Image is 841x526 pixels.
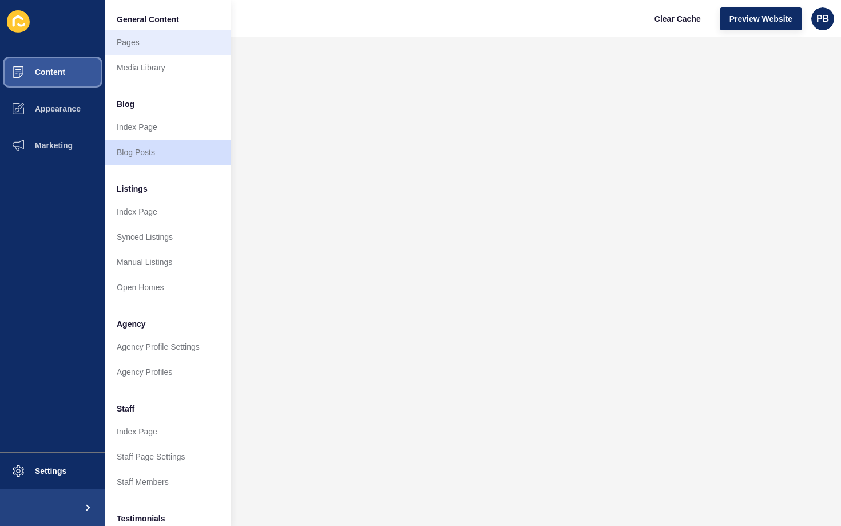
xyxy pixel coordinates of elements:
[117,318,146,330] span: Agency
[105,469,231,495] a: Staff Members
[654,13,701,25] span: Clear Cache
[105,114,231,140] a: Index Page
[117,513,165,524] span: Testimonials
[105,224,231,250] a: Synced Listings
[105,275,231,300] a: Open Homes
[105,359,231,385] a: Agency Profiles
[105,444,231,469] a: Staff Page Settings
[105,250,231,275] a: Manual Listings
[729,13,792,25] span: Preview Website
[105,55,231,80] a: Media Library
[117,14,179,25] span: General Content
[105,30,231,55] a: Pages
[816,13,829,25] span: PB
[645,7,711,30] button: Clear Cache
[105,199,231,224] a: Index Page
[117,98,134,110] span: Blog
[720,7,802,30] button: Preview Website
[117,183,148,195] span: Listings
[117,403,134,414] span: Staff
[105,419,231,444] a: Index Page
[105,140,231,165] a: Blog Posts
[105,334,231,359] a: Agency Profile Settings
